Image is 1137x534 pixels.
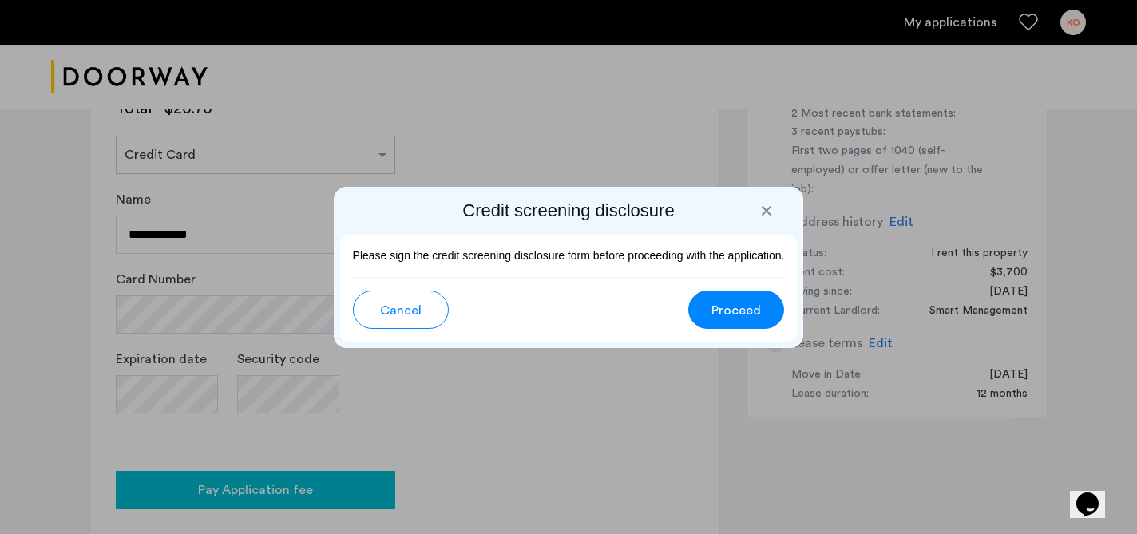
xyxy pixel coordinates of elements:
span: Cancel [380,301,422,320]
button: button [688,291,784,329]
button: button [353,291,449,329]
p: Please sign the credit screening disclosure form before proceeding with the application. [353,247,785,264]
iframe: chat widget [1070,470,1121,518]
h2: Credit screening disclosure [340,200,798,222]
span: Proceed [711,301,761,320]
